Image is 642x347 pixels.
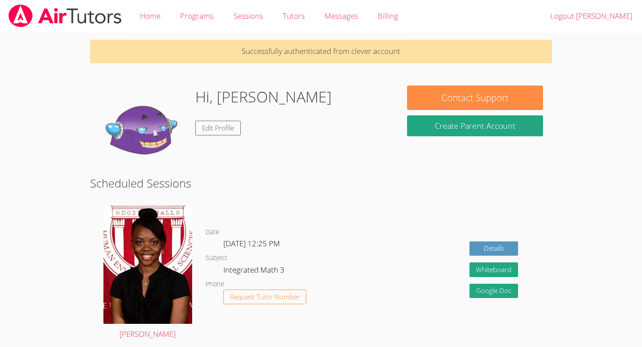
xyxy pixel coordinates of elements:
img: airtutors_banner-c4298cdbf04f3fff15de1276eac7730deb9818008684d7c2e4769d2f7ddbe033.png [8,4,123,27]
img: default.png [99,86,188,175]
a: Google Doc [469,284,519,298]
dt: Subject [206,253,227,264]
dt: Phone [206,279,224,290]
a: [PERSON_NAME] [103,205,192,340]
a: Edit Profile [195,121,241,135]
a: Details [469,241,519,256]
span: Messages [325,11,358,21]
span: Request Tutor Number [230,294,300,300]
dd: Integrated Math 3 [223,264,286,279]
button: Create Parent Account [407,115,543,136]
dt: Date [206,227,219,238]
button: Request Tutor Number [223,290,307,304]
img: avatar.png [103,205,192,324]
p: Successfully authenticated from clever account [90,40,552,63]
button: Whiteboard [469,262,519,277]
button: Contact Support [407,86,543,110]
h2: Scheduled Sessions [90,175,552,192]
h1: Hi, [PERSON_NAME] [195,86,332,108]
span: [DATE] 12:25 PM [223,238,280,249]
